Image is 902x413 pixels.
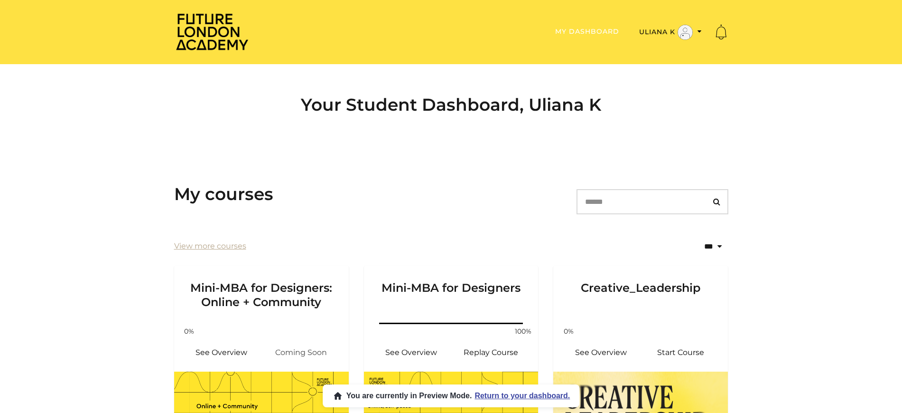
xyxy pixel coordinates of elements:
a: View more courses [174,240,246,252]
a: Creative_Leadership: See Overview [561,341,641,364]
button: Toggle menu [636,24,705,40]
a: My Dashboard [555,27,619,36]
button: You are currently in Preview Mode.Return to your dashboard. [323,384,580,407]
span: 0% [557,327,580,336]
h3: Mini-MBA for Designers: Online + Community [186,266,337,309]
img: Home Page [174,12,250,51]
h3: My courses [174,184,273,204]
span: Coming Soon [261,341,341,364]
a: Mini-MBA for Designers: Online + Community: See Overview [182,341,261,364]
h3: Creative_Leadership [565,266,716,309]
h2: Your Student Dashboard, Uliana K [174,95,728,115]
span: 0% [178,327,201,336]
a: Mini-MBA for Designers: Resume Course [451,341,531,364]
a: Creative_Leadership: Resume Course [641,341,720,364]
a: Mini-MBA for Designers [364,266,539,321]
select: status [663,235,728,258]
h3: Mini-MBA for Designers [375,266,527,309]
span: 100% [511,327,534,336]
a: Creative_Leadership [553,266,728,321]
span: Return to your dashboard. [474,392,570,400]
a: Mini-MBA for Designers: See Overview [372,341,451,364]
